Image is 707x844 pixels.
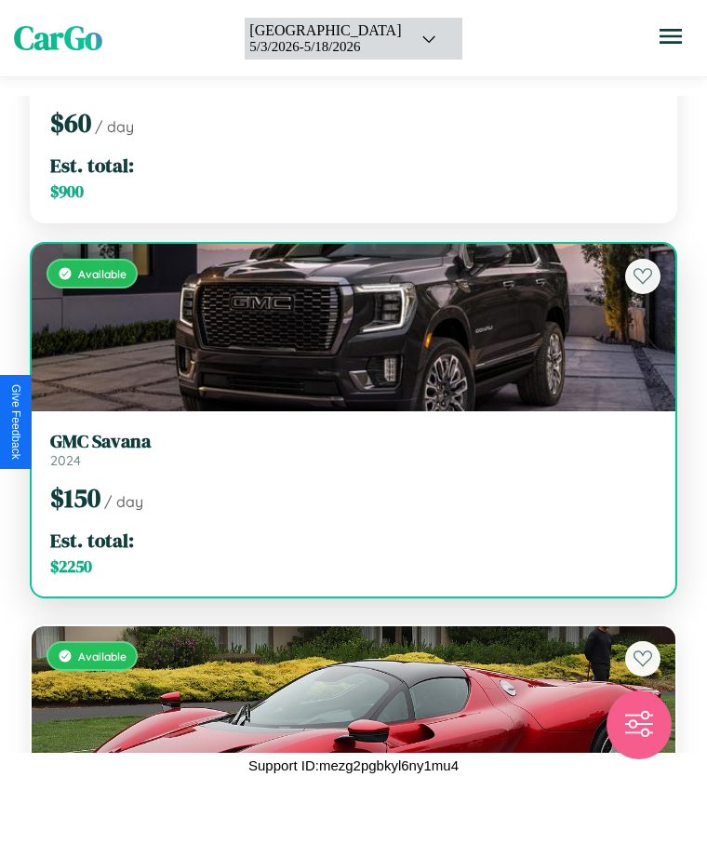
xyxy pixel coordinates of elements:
h3: GMC Savana [50,430,657,452]
div: 5 / 3 / 2026 - 5 / 18 / 2026 [249,39,401,55]
div: [GEOGRAPHIC_DATA] [249,22,401,39]
span: Est. total: [50,527,134,554]
p: Support ID: mezg2pgbkyl6ny1mu4 [248,753,459,778]
span: Available [78,650,127,663]
span: $ 900 [50,181,84,203]
div: Give Feedback [9,384,22,460]
span: $ 150 [50,480,100,516]
a: GMC Savana2024 [50,430,657,469]
span: CarGo [14,16,102,60]
span: 2024 [50,452,81,469]
span: $ 2250 [50,556,92,578]
span: / day [104,492,143,511]
span: Est. total: [50,152,134,179]
span: / day [95,117,134,136]
span: $ 60 [50,105,91,141]
span: Available [78,267,127,281]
